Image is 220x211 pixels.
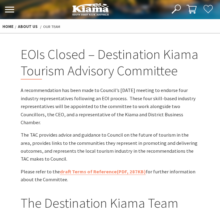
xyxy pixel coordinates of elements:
[21,168,199,184] p: Please refer to the for further information about the Committee.
[21,131,199,163] p: The TAC provides advice and guidance to Council on the future of tourism in the area, provides li...
[117,168,146,175] span: (PDF, 287KB)
[2,24,13,29] a: Home
[21,46,199,79] h2: EOIs Closed – Destination Kiama Tourism Advisory Committee
[60,168,146,175] a: draft Terms of Reference(PDF, 287KB)
[18,24,38,29] a: About Us
[21,86,199,126] p: A recommendation has been made to Council’s [DATE] meeting to endorse four industry representativ...
[43,24,60,30] li: Our Team
[72,3,109,15] img: Kiama Logo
